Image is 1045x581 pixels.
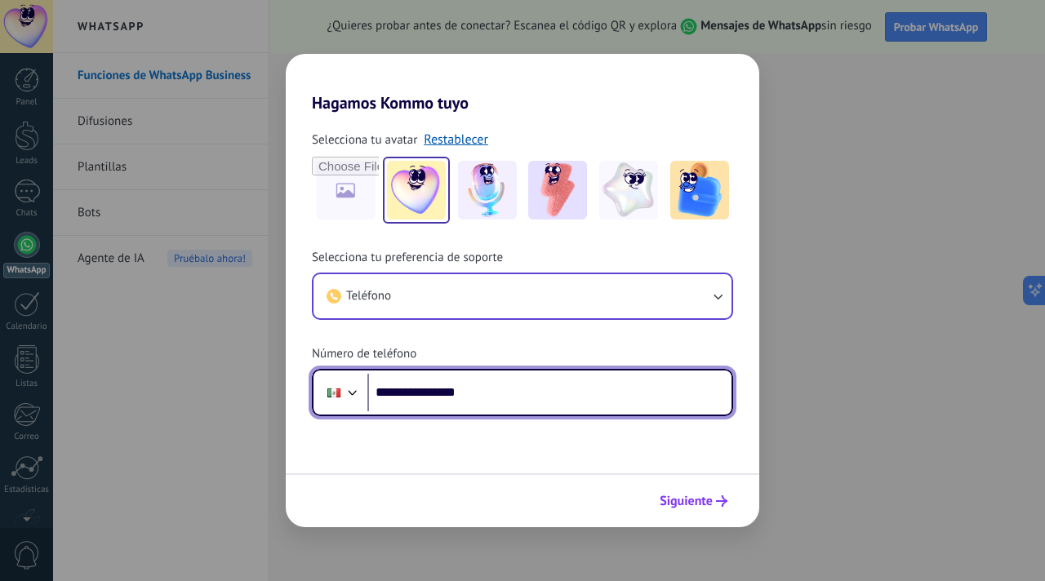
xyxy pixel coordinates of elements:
h2: Hagamos Kommo tuyo [286,54,759,113]
button: Teléfono [313,274,731,318]
span: Número de teléfono [312,346,416,362]
img: -3.jpeg [528,161,587,220]
button: Siguiente [652,487,735,515]
div: Mexico: + 52 [318,375,349,410]
img: -2.jpeg [458,161,517,220]
img: -5.jpeg [670,161,729,220]
a: Restablecer [424,131,488,148]
span: Siguiente [660,495,713,507]
span: Selecciona tu avatar [312,132,417,149]
img: -1.jpeg [387,161,446,220]
span: Teléfono [346,288,391,304]
span: Selecciona tu preferencia de soporte [312,250,503,266]
img: -4.jpeg [599,161,658,220]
